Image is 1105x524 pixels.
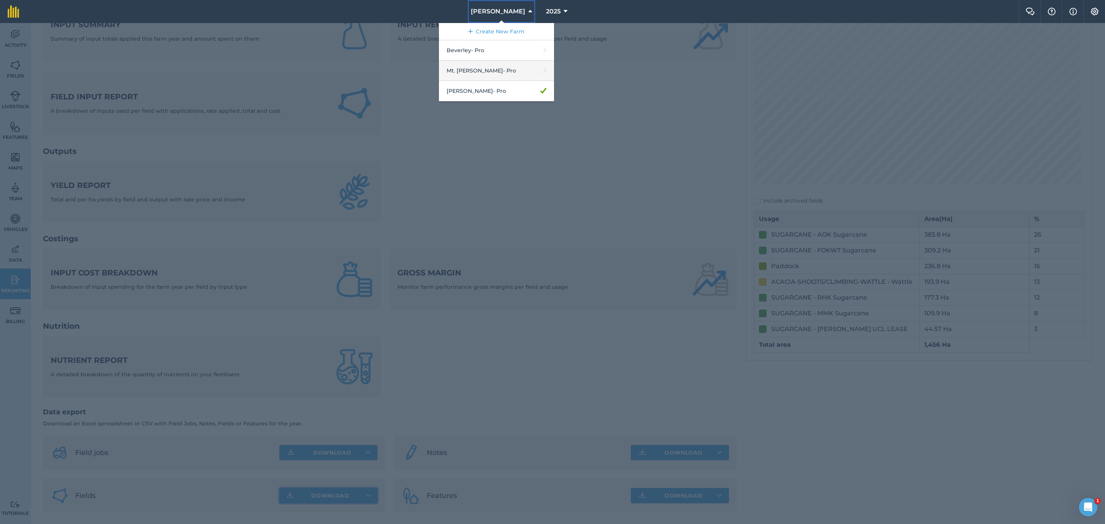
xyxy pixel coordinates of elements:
[1047,8,1056,15] img: A question mark icon
[1026,8,1035,15] img: Two speech bubbles overlapping with the left bubble in the forefront
[439,23,554,40] a: Create New Farm
[1069,7,1077,16] img: svg+xml;base64,PHN2ZyB4bWxucz0iaHR0cDovL3d3dy53My5vcmcvMjAwMC9zdmciIHdpZHRoPSIxNyIgaGVpZ2h0PSIxNy...
[439,81,554,101] a: [PERSON_NAME]- Pro
[1095,498,1101,504] span: 1
[546,7,561,16] span: 2025
[439,40,554,61] a: Beverley- Pro
[439,61,554,81] a: Mt. [PERSON_NAME]- Pro
[8,5,19,18] img: fieldmargin Logo
[471,7,525,16] span: [PERSON_NAME]
[1090,8,1099,15] img: A cog icon
[1079,498,1097,516] iframe: Intercom live chat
